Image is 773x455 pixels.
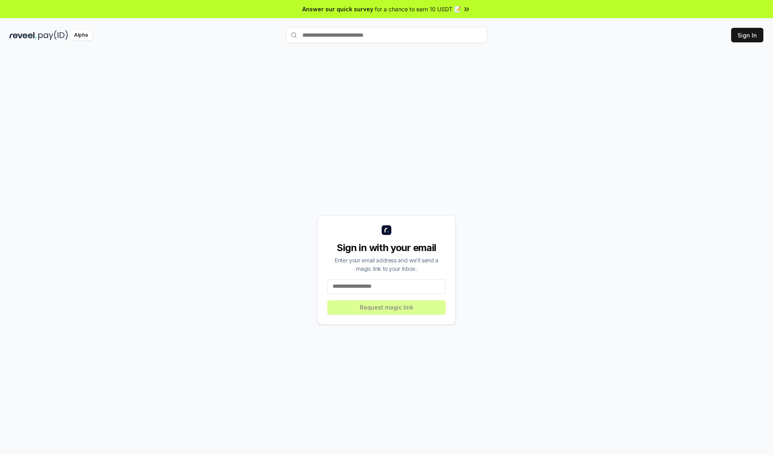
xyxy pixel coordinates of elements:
button: Sign In [731,28,763,42]
div: Sign in with your email [327,241,446,254]
span: for a chance to earn 10 USDT 📝 [375,5,461,13]
div: Enter your email address and we’ll send a magic link to your inbox. [327,256,446,273]
img: reveel_dark [10,30,37,40]
span: Answer our quick survey [302,5,373,13]
img: pay_id [38,30,68,40]
div: Alpha [70,30,92,40]
img: logo_small [382,225,391,235]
